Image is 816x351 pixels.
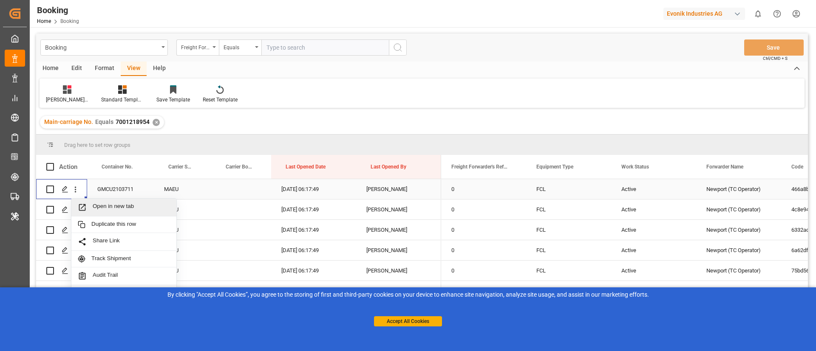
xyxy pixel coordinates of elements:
button: Help Center [768,4,787,23]
div: Format [88,62,121,76]
div: [DATE] 06:17:49 [271,281,356,301]
div: [DATE] 06:17:49 [271,199,356,219]
div: Evonik Industries AG [663,8,745,20]
div: Press SPACE to select this row. [36,199,441,220]
span: 7001218954 [116,118,150,125]
div: 0 [441,220,526,240]
div: Press SPACE to select this row. [36,220,441,240]
div: [PERSON_NAME] [356,261,441,281]
div: Active [611,199,696,219]
span: Drag here to set row groups [64,142,130,148]
span: Equals [95,118,113,125]
button: Accept All Cookies [374,316,442,326]
div: Newport (TC Operator) [696,199,781,219]
div: Newport (TC Operator) [696,281,781,301]
div: [PERSON_NAME] [356,179,441,199]
span: Code [791,164,803,170]
div: [PERSON_NAME] [356,281,441,301]
div: MAEU [154,240,211,260]
div: [DATE] 06:17:49 [271,261,356,281]
div: 0 [441,281,526,301]
span: Last Opened Date [286,164,326,170]
div: FCL [526,261,611,281]
div: [DATE] 06:17:49 [271,179,356,199]
div: Booking [45,42,159,52]
span: Container No. [102,164,133,170]
div: [DATE] 06:17:49 [271,240,356,260]
div: 0 [441,261,526,281]
div: By clicking "Accept All Cookies”, you agree to the storing of first and third-party cookies on yo... [6,290,810,299]
div: MAEU [154,281,211,301]
button: search button [389,39,407,56]
div: Reset Template [203,96,238,104]
div: MAEU [154,199,211,219]
span: Main-carriage No. [44,118,93,125]
button: Save [744,39,804,56]
button: open menu [40,39,168,56]
div: Press SPACE to select this row. [36,179,441,199]
div: GMCU2103711 [87,179,154,199]
div: Press SPACE to select this row. [36,261,441,281]
div: Press SPACE to select this row. [36,281,441,301]
button: show 0 new notifications [748,4,768,23]
div: Help [147,62,172,76]
div: Newport (TC Operator) [696,220,781,240]
div: Home [36,62,65,76]
div: View [121,62,147,76]
span: Carrier SCAC [168,164,193,170]
a: Home [37,18,51,24]
button: Evonik Industries AG [663,6,748,22]
input: Type to search [261,39,389,56]
span: Freight Forwarder's Reference No. [451,164,508,170]
div: Newport (TC Operator) [696,240,781,260]
div: [PERSON_NAME] [356,220,441,240]
div: FCL [526,220,611,240]
span: Carrier Booking No. [226,164,253,170]
span: Last Opened By [371,164,406,170]
div: Newport (TC Operator) [696,261,781,281]
button: open menu [176,39,219,56]
div: 0 [441,199,526,219]
div: FCL [526,179,611,199]
span: Equipment Type [536,164,573,170]
div: Active [611,281,696,301]
div: Freight Forwarder's Reference No. [181,42,210,51]
span: Forwarder Name [706,164,743,170]
div: Booking [37,4,79,17]
div: Active [611,261,696,281]
div: MAEU [154,261,211,281]
div: MAEU [154,179,211,199]
div: 0 [441,179,526,199]
div: MAEU [154,220,211,240]
div: 0 [441,240,526,260]
div: FCL [526,281,611,301]
div: Edit [65,62,88,76]
div: [PERSON_NAME] M [46,96,88,104]
span: Ctrl/CMD + S [763,55,788,62]
span: Work Status [621,164,649,170]
div: Active [611,179,696,199]
button: open menu [219,39,261,56]
div: Save Template [156,96,190,104]
div: Standard Templates [101,96,144,104]
div: FCL [526,199,611,219]
div: Newport (TC Operator) [696,179,781,199]
div: ✕ [153,119,160,126]
div: Active [611,240,696,260]
div: [DATE] 06:17:49 [271,220,356,240]
div: [PERSON_NAME] [356,240,441,260]
div: [PERSON_NAME] [356,199,441,219]
div: Press SPACE to select this row. [36,240,441,261]
div: Action [59,163,77,171]
div: Active [611,220,696,240]
div: FCL [526,240,611,260]
div: Equals [224,42,252,51]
